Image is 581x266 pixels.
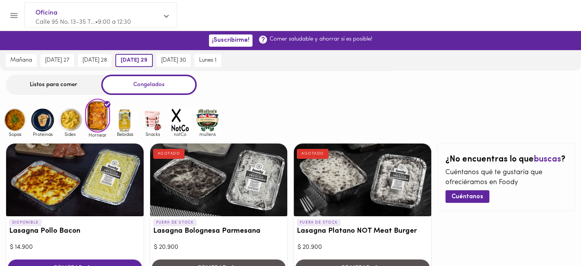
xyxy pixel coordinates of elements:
[140,132,165,137] span: Snacks
[58,132,83,137] span: Sides
[153,219,197,226] p: FUERA DE STOCK
[9,219,42,226] p: DISPONIBLE
[115,54,153,67] button: [DATE] 29
[297,227,428,235] h3: Lasagna Platano NOT Meat Burger
[153,227,285,235] h3: Lasagna Bolognesa Parmesana
[45,57,70,64] span: [DATE] 27
[10,57,32,64] span: mañana
[270,35,372,43] p: Comer saludable y ahorrar si es posible!
[113,132,138,137] span: Bebidas
[537,222,573,258] iframe: Messagebird Livechat Widget
[121,57,147,64] span: [DATE] 29
[6,54,37,67] button: mañana
[30,132,55,137] span: Proteinas
[445,155,568,164] h2: ¿No encuentras lo que ?
[154,243,284,252] div: $ 20.900
[40,54,74,67] button: [DATE] 27
[168,108,193,132] img: notCo
[6,75,101,95] div: Listos para comer
[194,54,221,67] button: lunes 1
[101,75,197,95] div: Congelados
[10,243,140,252] div: $ 14.900
[157,54,191,67] button: [DATE] 30
[209,34,252,46] button: ¡Suscribirme!
[445,168,568,188] p: Cuéntanos qué te gustaría que ofreciéramos en Foody
[85,99,110,132] img: Hornear
[9,227,141,235] h3: Lasagna Pollo Bacon
[3,108,28,132] img: Sopas
[58,108,83,132] img: Sides
[199,57,217,64] span: lunes 1
[6,144,144,216] div: Lasagna Pollo Bacon
[297,149,329,159] div: AGOTADO
[534,155,561,164] span: buscas
[168,132,193,137] span: notCo
[30,108,55,132] img: Proteinas
[294,144,431,216] div: Lasagna Platano NOT Meat Burger
[195,132,220,137] span: mullens
[195,108,220,132] img: mullens
[153,149,185,159] div: AGOTADO
[113,108,138,132] img: Bebidas
[297,219,341,226] p: FUERA DE STOCK
[298,243,427,252] div: $ 20.900
[83,57,107,64] span: [DATE] 28
[36,8,159,18] span: Oficina
[5,6,23,25] button: Menu
[445,190,489,203] button: Cuéntanos
[452,193,483,201] span: Cuéntanos
[85,132,110,137] span: Hornear
[140,108,165,132] img: Snacks
[36,19,131,25] span: Calle 95 No. 13-35 T... • 9:00 a 12:30
[161,57,186,64] span: [DATE] 30
[78,54,112,67] button: [DATE] 28
[150,144,288,216] div: Lasagna Bolognesa Parmesana
[3,132,28,137] span: Sopas
[212,37,249,44] span: ¡Suscribirme!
